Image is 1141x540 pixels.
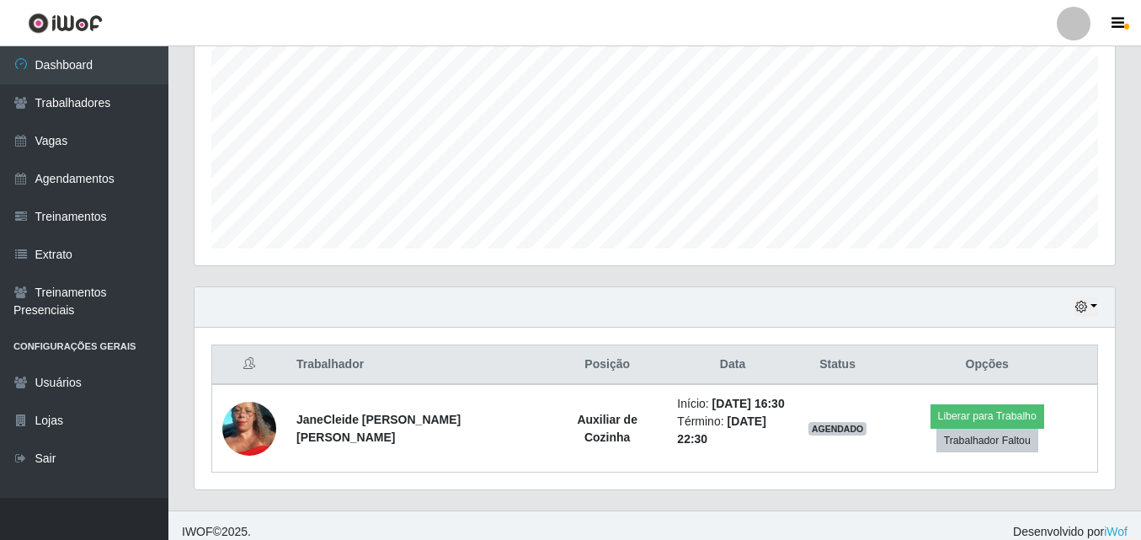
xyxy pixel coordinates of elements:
[1104,525,1128,538] a: iWof
[28,13,103,34] img: CoreUI Logo
[808,422,867,436] span: AGENDADO
[798,345,877,385] th: Status
[877,345,1097,385] th: Opções
[677,413,787,448] li: Término:
[712,397,785,410] time: [DATE] 16:30
[222,368,276,488] img: 1742344231846.jpeg
[667,345,797,385] th: Data
[677,395,787,413] li: Início:
[286,345,547,385] th: Trabalhador
[936,429,1038,452] button: Trabalhador Faltou
[296,413,461,444] strong: JaneCleide [PERSON_NAME] [PERSON_NAME]
[182,525,213,538] span: IWOF
[930,404,1044,428] button: Liberar para Trabalho
[577,413,637,444] strong: Auxiliar de Cozinha
[547,345,667,385] th: Posição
